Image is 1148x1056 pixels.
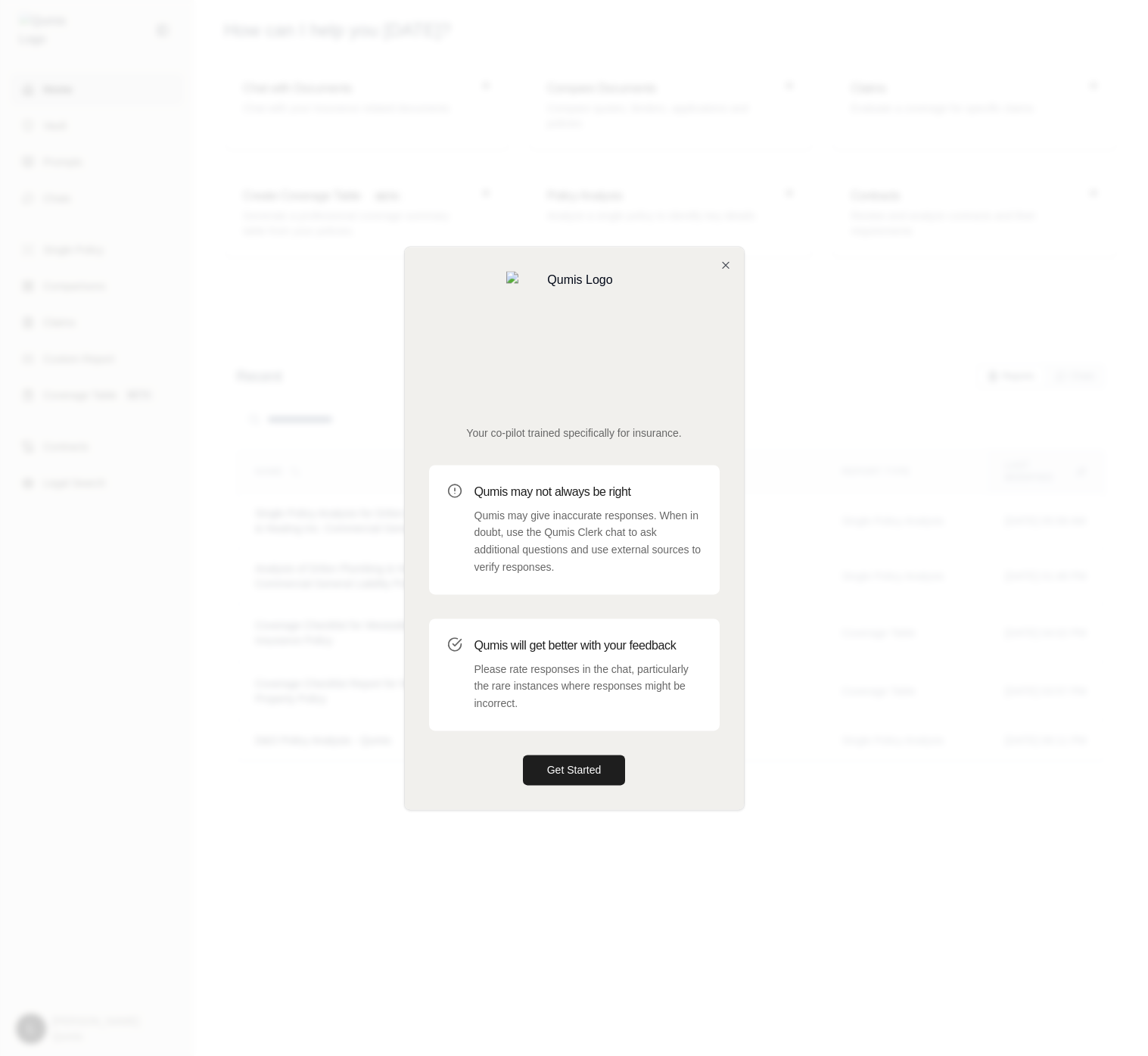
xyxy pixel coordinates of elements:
[523,755,626,785] button: Get Started
[474,483,702,501] h3: Qumis may not always be right
[429,425,720,441] p: Your co-pilot trained specifically for insurance.
[474,507,702,576] p: Qumis may give inaccurate responses. When in doubt, use the Qumis Clerk chat to ask additional qu...
[474,661,702,712] p: Please rate responses in the chat, particularly the rare instances where responses might be incor...
[474,637,702,655] h3: Qumis will get better with your feedback
[506,271,642,407] img: Qumis Logo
